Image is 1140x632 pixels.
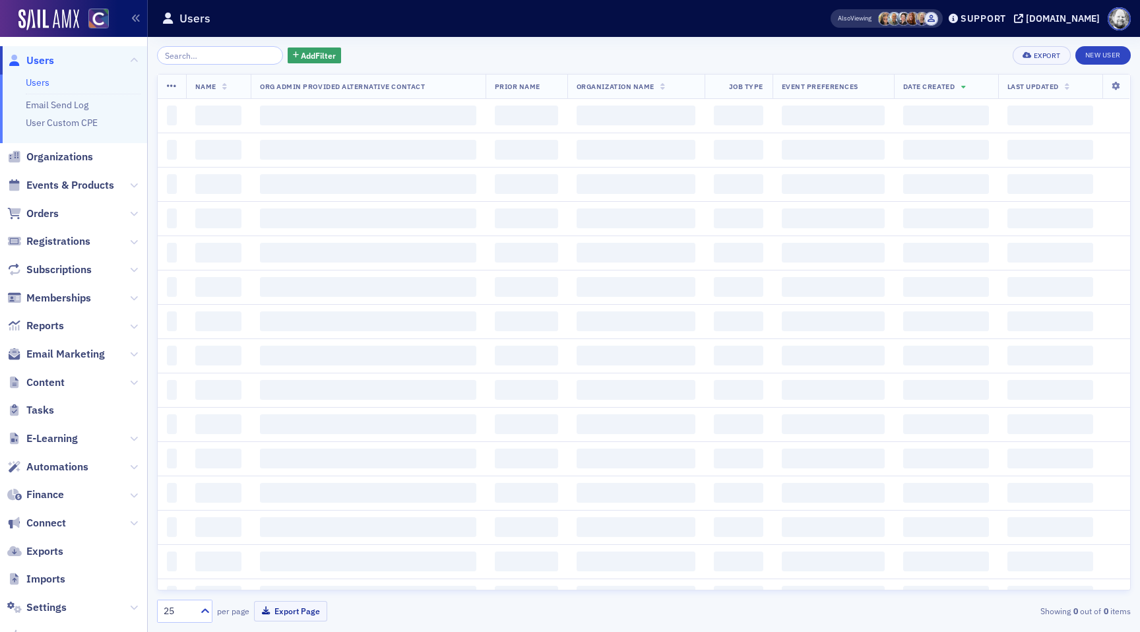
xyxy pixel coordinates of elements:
a: Settings [7,600,67,615]
a: Tasks [7,403,54,418]
span: ‌ [195,449,242,468]
span: Pamela Galey-Coleman [897,12,910,26]
span: ‌ [782,483,885,503]
span: Event Preferences [782,82,858,91]
span: Automations [26,460,88,474]
span: ‌ [577,243,695,263]
span: ‌ [782,277,885,297]
span: ‌ [714,277,763,297]
span: ‌ [782,414,885,434]
span: ‌ [195,174,242,194]
a: Events & Products [7,178,114,193]
span: ‌ [495,586,558,606]
a: New User [1075,46,1131,65]
span: ‌ [714,449,763,468]
strong: 0 [1071,605,1080,617]
a: Subscriptions [7,263,92,277]
span: ‌ [167,346,177,365]
button: Export [1013,46,1070,65]
span: Registrations [26,234,90,249]
a: User Custom CPE [26,117,98,129]
span: Orders [26,206,59,221]
span: ‌ [495,449,558,468]
span: ‌ [577,517,695,537]
span: ‌ [903,552,989,571]
span: ‌ [782,586,885,606]
div: Support [961,13,1006,24]
span: Organizations [26,150,93,164]
span: ‌ [1007,311,1093,331]
span: ‌ [903,208,989,228]
span: ‌ [782,243,885,263]
span: ‌ [782,208,885,228]
button: [DOMAIN_NAME] [1014,14,1104,23]
span: ‌ [577,106,695,125]
img: SailAMX [88,9,109,29]
a: SailAMX [18,9,79,30]
span: ‌ [195,346,242,365]
span: ‌ [782,174,885,194]
span: Job Type [729,82,763,91]
a: Reports [7,319,64,333]
span: ‌ [495,483,558,503]
span: E-Learning [26,431,78,446]
span: ‌ [260,346,476,365]
span: ‌ [195,517,242,537]
span: ‌ [1007,140,1093,160]
span: ‌ [903,517,989,537]
span: ‌ [495,380,558,400]
span: ‌ [714,140,763,160]
span: ‌ [260,586,476,606]
span: Email Marketing [26,347,105,362]
span: ‌ [167,483,177,503]
span: ‌ [260,243,476,263]
span: ‌ [903,586,989,606]
span: Users [26,53,54,68]
span: ‌ [577,277,695,297]
span: ‌ [260,174,476,194]
span: ‌ [167,586,177,606]
span: Prior Name [495,82,540,91]
button: Export Page [254,601,327,621]
span: ‌ [782,380,885,400]
span: ‌ [1007,449,1093,468]
span: ‌ [1007,208,1093,228]
input: Search… [157,46,283,65]
span: ‌ [195,483,242,503]
span: ‌ [495,552,558,571]
span: Sheila Duggan [906,12,920,26]
span: ‌ [577,449,695,468]
span: ‌ [714,243,763,263]
span: ‌ [495,277,558,297]
span: ‌ [195,414,242,434]
span: ‌ [714,517,763,537]
a: E-Learning [7,431,78,446]
span: Reports [26,319,64,333]
span: ‌ [167,140,177,160]
span: ‌ [1007,277,1093,297]
span: Organization Name [577,82,654,91]
span: Name [195,82,216,91]
span: ‌ [195,106,242,125]
span: ‌ [714,552,763,571]
span: ‌ [260,106,476,125]
span: ‌ [577,414,695,434]
a: Connect [7,516,66,530]
span: ‌ [195,243,242,263]
span: ‌ [782,449,885,468]
span: Connect [26,516,66,530]
a: View Homepage [79,9,109,31]
span: ‌ [714,414,763,434]
span: ‌ [782,140,885,160]
span: ‌ [495,140,558,160]
a: Memberships [7,291,91,305]
span: ‌ [714,380,763,400]
span: ‌ [577,586,695,606]
span: ‌ [1007,243,1093,263]
span: ‌ [495,208,558,228]
span: ‌ [714,346,763,365]
span: ‌ [495,517,558,537]
span: ‌ [260,449,476,468]
span: ‌ [260,483,476,503]
a: Content [7,375,65,390]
